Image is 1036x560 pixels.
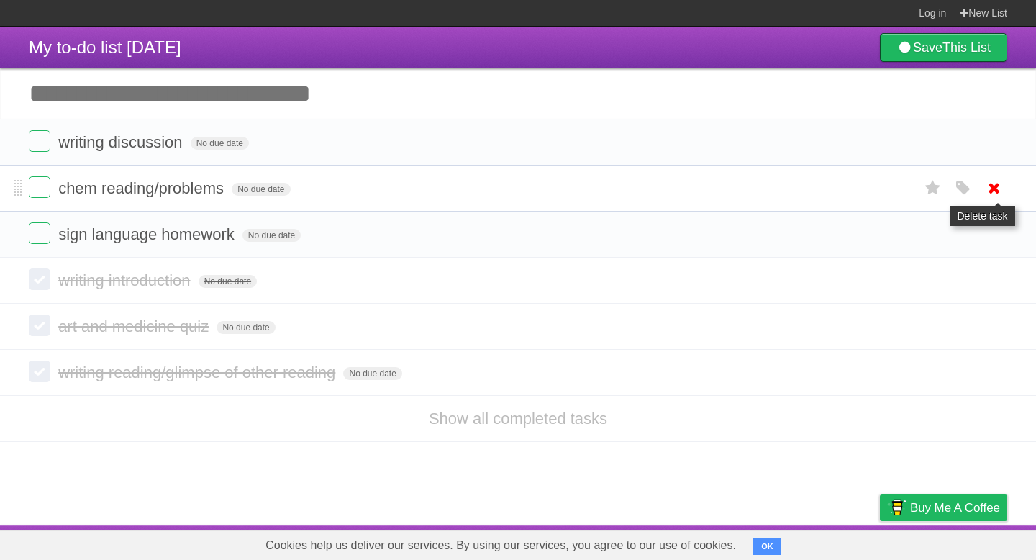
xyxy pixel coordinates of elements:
[880,494,1007,521] a: Buy me a coffee
[29,130,50,152] label: Done
[191,137,249,150] span: No due date
[251,531,750,560] span: Cookies help us deliver our services. By using our services, you agree to our use of cookies.
[58,317,212,335] span: art and medicine quiz
[917,529,1007,556] a: Suggest a feature
[29,268,50,290] label: Done
[242,229,301,242] span: No due date
[689,529,719,556] a: About
[812,529,844,556] a: Terms
[58,225,238,243] span: sign language homework
[942,40,991,55] b: This List
[199,275,257,288] span: No due date
[880,33,1007,62] a: SaveThis List
[58,363,339,381] span: writing reading/glimpse of other reading
[753,538,781,555] button: OK
[29,315,50,336] label: Done
[29,222,50,244] label: Done
[736,529,794,556] a: Developers
[29,176,50,198] label: Done
[29,37,181,57] span: My to-do list [DATE]
[58,133,186,151] span: writing discussion
[58,271,194,289] span: writing introduction
[910,495,1000,520] span: Buy me a coffee
[232,183,290,196] span: No due date
[58,179,227,197] span: chem reading/problems
[919,176,947,200] label: Star task
[429,410,607,428] a: Show all completed tasks
[217,321,275,334] span: No due date
[343,367,401,380] span: No due date
[861,529,899,556] a: Privacy
[887,495,906,520] img: Buy me a coffee
[29,361,50,382] label: Done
